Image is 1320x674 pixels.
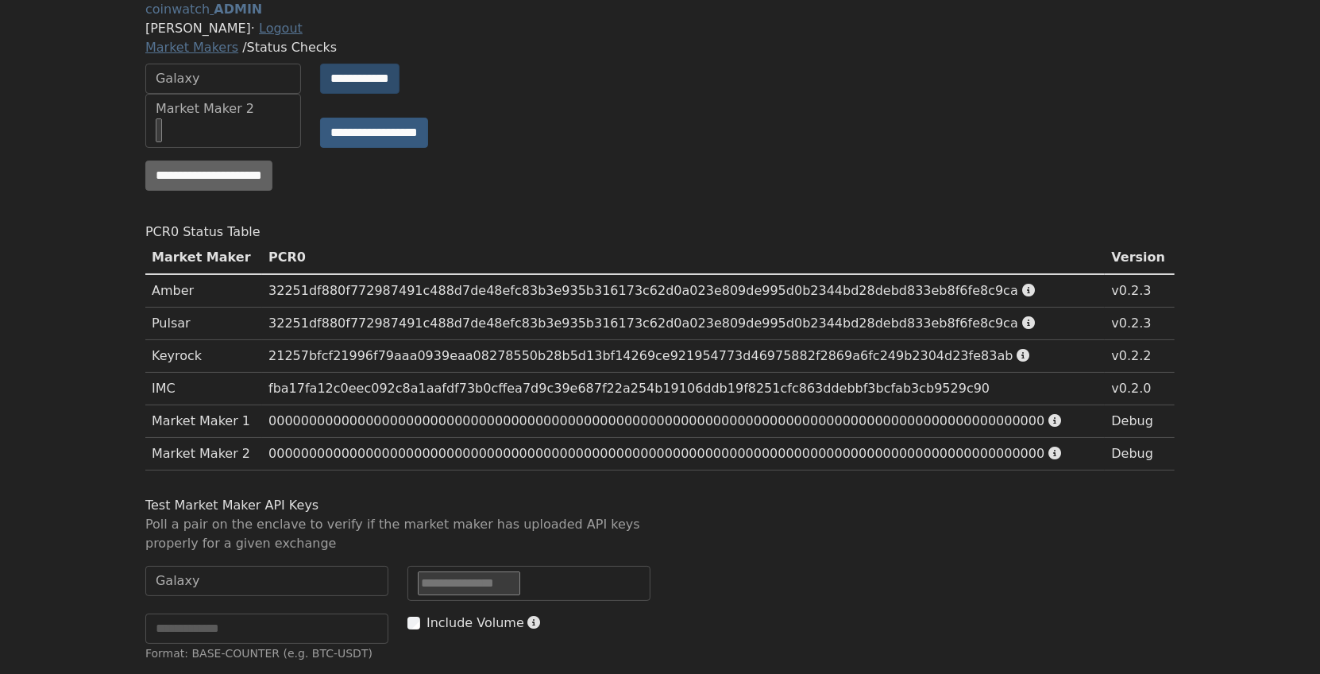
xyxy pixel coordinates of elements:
[262,242,1105,274] th: PCR0
[145,242,262,274] th: Market Maker
[156,571,378,591] div: Galaxy
[262,274,1105,308] td: 32251df880f772987491c488d7de48efc83b3e935b316173c62d0a023e809de995d0b2344bd28debd833eb8f6fe8c9ca
[145,308,262,340] td: Pulsar
[145,2,262,17] a: coinwatch ADMIN
[262,340,1105,373] td: 21257bfcf21996f79aaa0939eaa08278550b28b5d13bf14269ce921954773d46975882f2869a6fc249b2304d23fe83ab
[1105,274,1175,308] td: v0.2.3
[1105,242,1175,274] th: Version
[145,19,1175,38] div: [PERSON_NAME]
[145,340,262,373] td: Keyrock
[145,438,262,471] td: Market Maker 2
[1105,405,1175,438] td: Debug
[145,38,1175,57] div: Status Checks
[1105,438,1175,471] td: Debug
[145,647,372,660] small: Format: BASE-COUNTER (e.g. BTC-USDT)
[145,274,262,308] td: Amber
[145,496,650,515] div: Test Market Maker API Keys
[1105,308,1175,340] td: v0.2.3
[156,69,291,88] div: Galaxy
[156,99,291,118] div: Market Maker 2
[262,308,1105,340] td: 32251df880f772987491c488d7de48efc83b3e935b316173c62d0a023e809de995d0b2344bd28debd833eb8f6fe8c9ca
[145,405,262,438] td: Market Maker 1
[145,515,650,553] div: Poll a pair on the enclave to verify if the market maker has uploaded API keys properly for a giv...
[268,446,1044,461] span: 000000000000000000000000000000000000000000000000000000000000000000000000000000000000000000000000
[251,21,255,36] span: ·
[262,373,1105,405] td: fba17fa12c0eec092c8a1aafdf73b0cffea7d9c39e687f22a254b19106ddb19f8251cfc863ddebbf3bcfab3cb9529c90
[1105,373,1175,405] td: v0.2.0
[426,614,524,633] label: Include Volume
[259,21,303,36] a: Logout
[145,373,262,405] td: IMC
[242,40,246,55] span: /
[145,40,238,55] a: Market Makers
[1105,340,1175,373] td: v0.2.2
[268,413,1044,428] span: 000000000000000000000000000000000000000000000000000000000000000000000000000000000000000000000000
[145,223,1175,242] div: PCR0 Status Table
